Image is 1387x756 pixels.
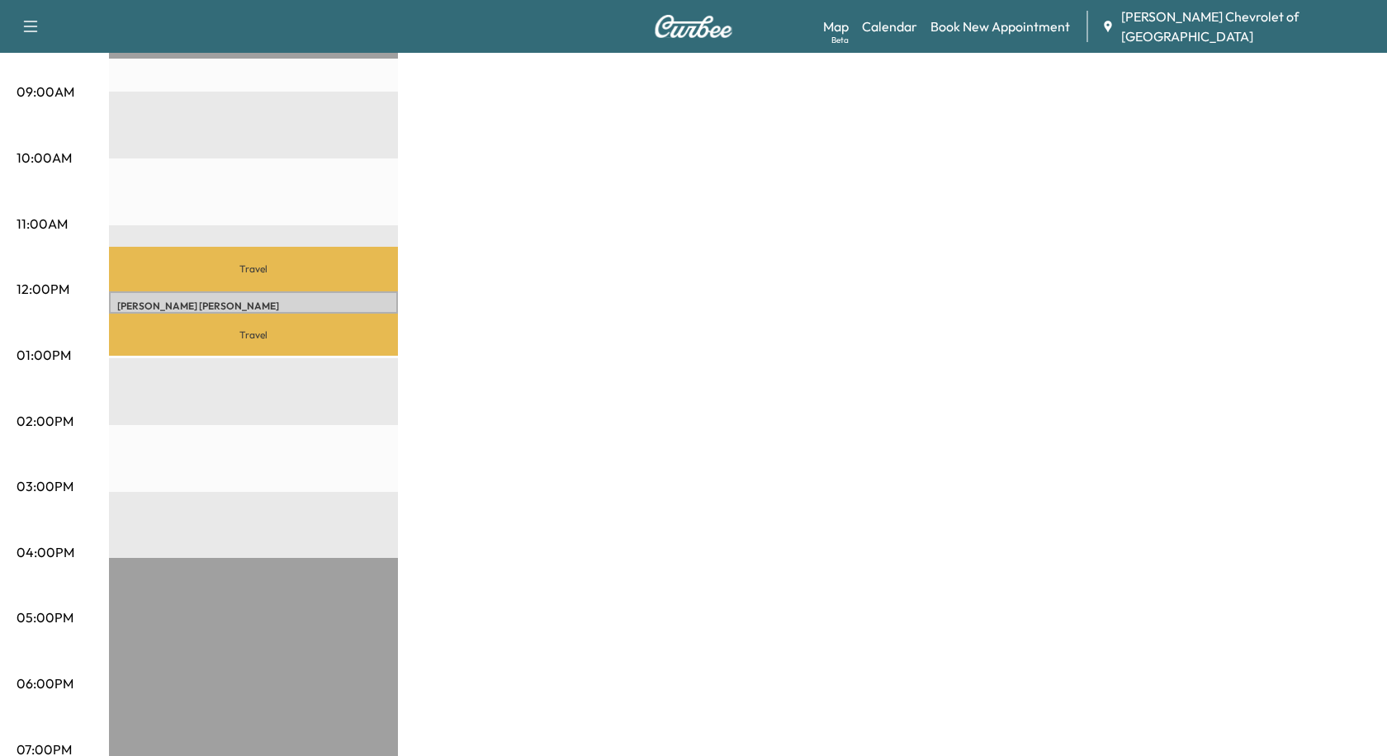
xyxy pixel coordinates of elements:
[17,82,74,102] p: 09:00AM
[831,34,849,46] div: Beta
[823,17,849,36] a: MapBeta
[1121,7,1374,46] span: [PERSON_NAME] Chevrolet of [GEOGRAPHIC_DATA]
[17,411,73,431] p: 02:00PM
[17,148,72,168] p: 10:00AM
[17,279,69,299] p: 12:00PM
[17,345,71,365] p: 01:00PM
[117,300,390,313] p: [PERSON_NAME] [PERSON_NAME]
[930,17,1070,36] a: Book New Appointment
[17,542,74,562] p: 04:00PM
[862,17,917,36] a: Calendar
[17,673,73,693] p: 06:00PM
[654,15,733,38] img: Curbee Logo
[109,314,398,356] p: Travel
[109,247,398,291] p: Travel
[17,476,73,496] p: 03:00PM
[17,214,68,234] p: 11:00AM
[17,607,73,627] p: 05:00PM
